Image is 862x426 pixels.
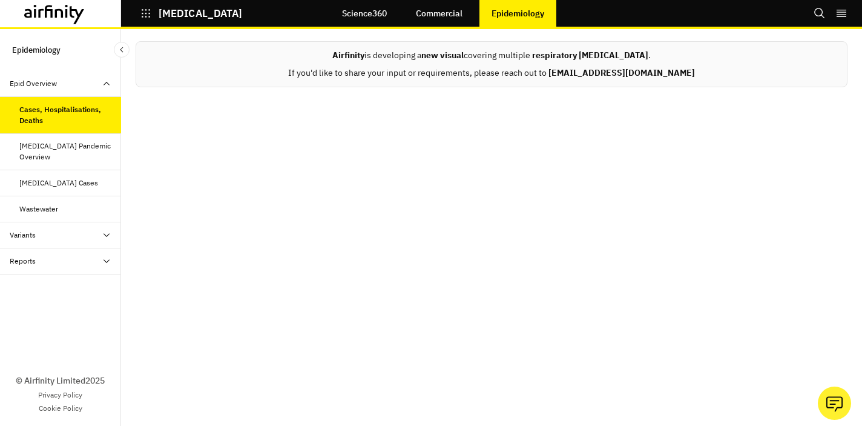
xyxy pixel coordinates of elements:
div: Variants [10,230,36,241]
b: Airfinity [332,50,364,61]
p: © Airfinity Limited 2025 [16,374,105,387]
div: Cases, Hospitalisations, Deaths [19,104,111,126]
a: Cookie Policy [39,403,82,414]
p: [MEDICAL_DATA] [159,8,242,19]
button: Ask our analysts [818,387,851,420]
b: new visual [421,50,464,61]
div: [MEDICAL_DATA] Cases [19,178,98,188]
div: Wastewater [19,204,58,215]
b: respiratory [MEDICAL_DATA] [532,50,648,61]
a: Privacy Policy [38,390,82,401]
div: Epid Overview [10,78,57,89]
div: [MEDICAL_DATA] Pandemic Overview [19,141,111,162]
button: Search [814,3,826,24]
button: Close Sidebar [114,42,130,58]
div: Reports [10,256,36,267]
p: Epidemiology [492,8,544,18]
p: Epidemiology [12,39,61,61]
p: If you'd like to share your input or requirements, please reach out to [288,67,695,79]
button: [MEDICAL_DATA] [140,3,242,24]
b: [EMAIL_ADDRESS][DOMAIN_NAME] [548,67,695,78]
p: is developing a covering multiple . [332,49,651,62]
